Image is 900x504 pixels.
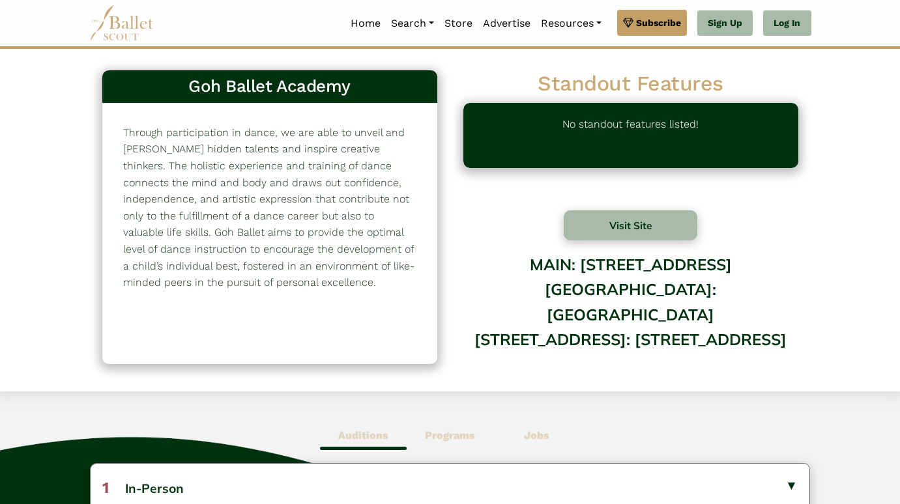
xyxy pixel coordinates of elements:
[564,210,698,240] button: Visit Site
[439,10,478,37] a: Store
[425,429,475,441] b: Programs
[763,10,811,36] a: Log In
[386,10,439,37] a: Search
[524,429,549,441] b: Jobs
[697,10,753,36] a: Sign Up
[113,76,427,98] h3: Goh Ballet Academy
[536,10,607,37] a: Resources
[123,124,416,291] p: Through participation in dance, we are able to unveil and [PERSON_NAME] hidden talents and inspir...
[463,70,798,98] h2: Standout Features
[562,116,699,155] p: No standout features listed!
[102,479,109,497] span: 1
[478,10,536,37] a: Advertise
[338,429,388,441] b: Auditions
[623,16,633,30] img: gem.svg
[617,10,687,36] a: Subscribe
[463,245,798,350] div: MAIN: [STREET_ADDRESS][GEOGRAPHIC_DATA]: [GEOGRAPHIC_DATA][STREET_ADDRESS]: [STREET_ADDRESS] [GEO...
[636,16,681,30] span: Subscribe
[345,10,386,37] a: Home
